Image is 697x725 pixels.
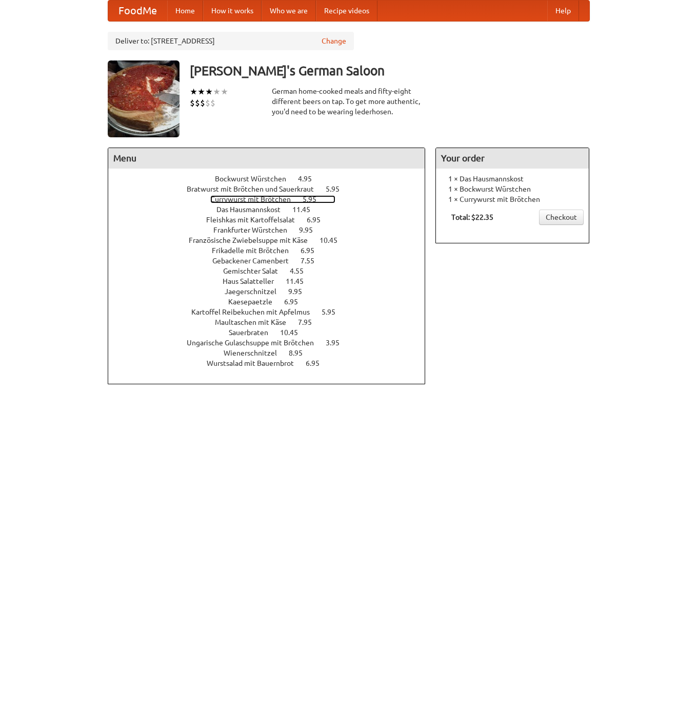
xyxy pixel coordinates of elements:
[288,287,312,296] span: 9.95
[292,205,321,214] span: 11.45
[441,184,584,194] li: 1 × Bockwurst Würstchen
[299,226,323,234] span: 9.95
[272,86,426,117] div: German home-cooked meals and fifty-eight different beers on tap. To get more authentic, you'd nee...
[207,359,304,367] span: Wurstsalad mit Bauernbrot
[280,328,308,337] span: 10.45
[303,195,327,203] span: 5.95
[190,60,590,81] h3: [PERSON_NAME]'s German Saloon
[108,1,167,21] a: FoodMe
[189,236,356,244] a: Französische Zwiebelsuppe mit Käse 10.45
[547,1,579,21] a: Help
[108,60,180,137] img: angular.jpg
[215,318,331,326] a: Maultaschen mit Käse 7.95
[286,277,314,285] span: 11.45
[212,257,333,265] a: Gebackener Camenbert 7.55
[228,298,283,306] span: Kaesepaetzle
[108,32,354,50] div: Deliver to: [STREET_ADDRESS]
[221,86,228,97] li: ★
[203,1,262,21] a: How it works
[205,97,210,109] li: $
[223,277,323,285] a: Haus Salatteller 11.45
[289,349,313,357] span: 8.95
[206,216,340,224] a: Fleishkas mit Kartoffelsalat 6.95
[225,287,287,296] span: Jaegerschnitzel
[320,236,348,244] span: 10.45
[224,349,287,357] span: Wienerschnitzel
[210,97,215,109] li: $
[224,349,322,357] a: Wienerschnitzel 8.95
[229,328,317,337] a: Sauerbraten 10.45
[200,97,205,109] li: $
[108,148,425,169] h4: Menu
[306,359,330,367] span: 6.95
[207,359,338,367] a: Wurstsalad mit Bauernbrot 6.95
[284,298,308,306] span: 6.95
[190,86,197,97] li: ★
[213,86,221,97] li: ★
[215,318,296,326] span: Maultaschen mit Käse
[307,216,331,224] span: 6.95
[216,205,329,214] a: Das Hausmannskost 11.45
[290,267,314,275] span: 4.55
[187,339,359,347] a: Ungarische Gulaschsuppe mit Brötchen 3.95
[229,328,278,337] span: Sauerbraten
[451,213,493,221] b: Total: $22.35
[316,1,377,21] a: Recipe videos
[191,308,320,316] span: Kartoffel Reibekuchen mit Apfelmus
[215,175,331,183] a: Bockwurst Würstchen 4.95
[228,298,317,306] a: Kaesepaetzle 6.95
[187,339,324,347] span: Ungarische Gulaschsuppe mit Brötchen
[223,267,288,275] span: Gemischter Salat
[212,246,299,255] span: Frikadelle mit Brötchen
[326,339,350,347] span: 3.95
[190,97,195,109] li: $
[225,287,321,296] a: Jaegerschnitzel 9.95
[212,246,333,255] a: Frikadelle mit Brötchen 6.95
[301,246,325,255] span: 6.95
[191,308,354,316] a: Kartoffel Reibekuchen mit Apfelmus 5.95
[213,226,297,234] span: Frankfurter Würstchen
[213,226,332,234] a: Frankfurter Würstchen 9.95
[187,185,359,193] a: Bratwurst mit Brötchen und Sauerkraut 5.95
[189,236,318,244] span: Französische Zwiebelsuppe mit Käse
[301,257,325,265] span: 7.55
[262,1,316,21] a: Who we are
[223,277,284,285] span: Haus Salatteller
[298,318,322,326] span: 7.95
[223,267,323,275] a: Gemischter Salat 4.55
[212,257,299,265] span: Gebackener Camenbert
[167,1,203,21] a: Home
[441,194,584,204] li: 1 × Currywurst mit Brötchen
[298,175,322,183] span: 4.95
[206,216,305,224] span: Fleishkas mit Kartoffelsalat
[322,308,346,316] span: 5.95
[195,97,200,109] li: $
[205,86,213,97] li: ★
[322,36,346,46] a: Change
[326,185,350,193] span: 5.95
[197,86,205,97] li: ★
[441,174,584,184] li: 1 × Das Hausmannskost
[539,210,584,225] a: Checkout
[210,195,301,203] span: Currywurst mit Brötchen
[210,195,335,203] a: Currywurst mit Brötchen 5.95
[436,148,589,169] h4: Your order
[215,175,296,183] span: Bockwurst Würstchen
[216,205,291,214] span: Das Hausmannskost
[187,185,324,193] span: Bratwurst mit Brötchen und Sauerkraut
